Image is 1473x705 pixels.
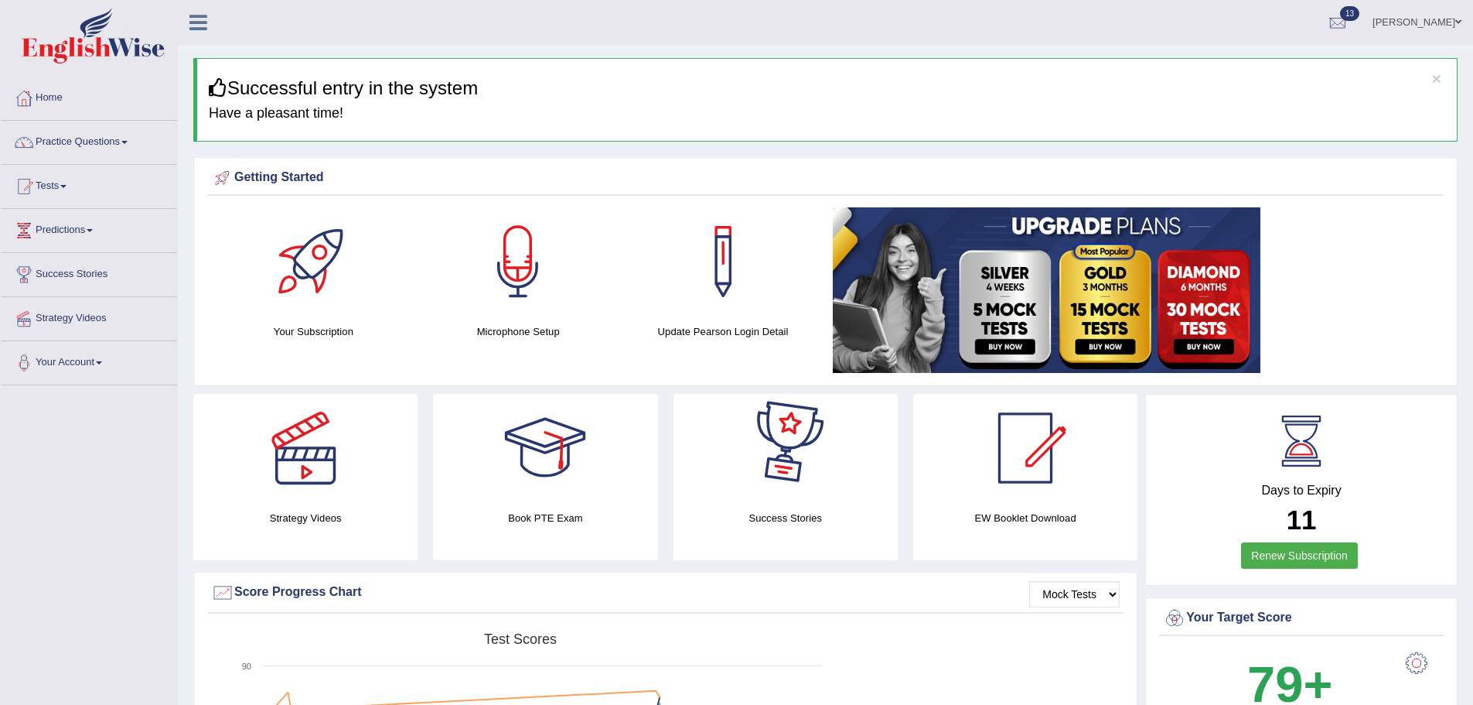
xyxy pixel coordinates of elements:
[1163,607,1440,630] div: Your Target Score
[211,581,1120,604] div: Score Progress Chart
[1163,484,1440,498] h4: Days to Expiry
[1,77,177,115] a: Home
[673,510,898,526] h4: Success Stories
[193,510,418,526] h4: Strategy Videos
[242,662,251,671] text: 90
[211,166,1440,190] div: Getting Started
[913,510,1137,526] h4: EW Booklet Download
[484,631,557,647] tspan: Test scores
[1,165,177,204] a: Tests
[209,106,1445,121] h4: Have a pleasant time!
[629,323,818,340] h4: Update Pearson Login Detail
[1241,542,1358,569] a: Renew Subscription
[1340,6,1359,21] span: 13
[424,323,613,340] h4: Microphone Setup
[1,297,177,336] a: Strategy Videos
[219,323,408,340] h4: Your Subscription
[1432,70,1441,87] button: ×
[1,253,177,292] a: Success Stories
[833,207,1260,373] img: small5.jpg
[1,121,177,159] a: Practice Questions
[433,510,657,526] h4: Book PTE Exam
[1,341,177,380] a: Your Account
[1,209,177,248] a: Predictions
[209,78,1445,98] h3: Successful entry in the system
[1287,505,1317,535] b: 11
